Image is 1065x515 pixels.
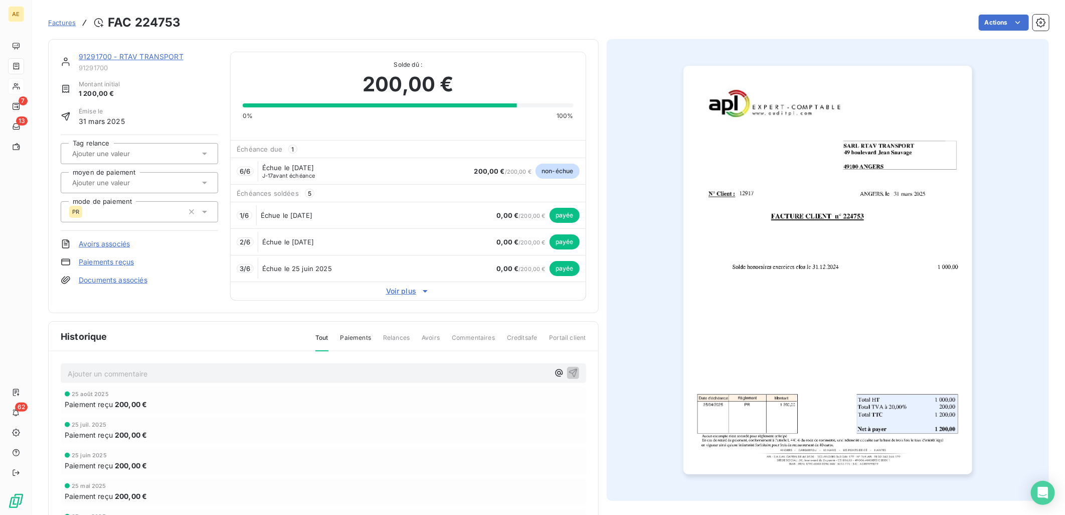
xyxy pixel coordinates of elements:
a: Documents associés [79,275,147,285]
span: payée [550,261,580,276]
span: / 200,00 € [496,239,545,246]
span: payée [550,208,580,223]
span: 1 [288,145,297,154]
span: 2 / 6 [240,238,250,246]
span: J-17 [262,172,273,179]
span: Voir plus [231,286,585,296]
span: Paiements [340,333,371,350]
span: Échue le 25 juin 2025 [262,265,332,273]
span: Échéance due [237,145,282,153]
span: 13 [16,116,28,125]
span: 6 / 6 [240,167,250,175]
span: Factures [48,19,76,27]
span: 25 mai 2025 [72,483,106,489]
span: avant échéance [262,173,315,179]
span: 200,00 € [115,399,147,410]
span: Paiement reçu [65,430,113,440]
span: Échue le [DATE] [261,211,312,219]
span: Historique [61,330,107,343]
a: Paiements reçus [79,257,134,267]
input: Ajouter une valeur [71,178,172,187]
span: Avoirs [422,333,440,350]
span: 3 / 6 [240,265,250,273]
span: / 200,00 € [496,266,545,273]
span: Paiement reçu [65,460,113,471]
span: Solde dû : [243,60,573,69]
span: 31 mars 2025 [79,116,125,126]
span: 200,00 € [115,491,147,501]
span: Échéances soldées [237,189,299,197]
span: Échue le [DATE] [262,164,314,172]
span: Paiement reçu [65,399,113,410]
button: Actions [979,15,1029,31]
span: 25 août 2025 [72,391,109,397]
span: 25 juil. 2025 [72,422,106,428]
div: AE [8,6,24,22]
span: 0% [243,111,253,120]
span: Émise le [79,107,125,116]
span: 0,00 € [496,238,518,246]
span: PR [72,209,79,215]
span: Montant initial [79,80,120,89]
a: Factures [48,18,76,28]
span: Portail client [549,333,586,350]
span: / 200,00 € [474,168,532,175]
span: 200,00 € [115,430,147,440]
span: non-échue [536,164,579,179]
span: Paiement reçu [65,491,113,501]
a: 91291700 - RTAV TRANSPORT [79,52,184,61]
span: payée [550,234,580,249]
span: 200,00 € [474,167,505,175]
span: 100% [557,111,574,120]
span: Échue le [DATE] [262,238,314,246]
span: Creditsafe [507,333,538,350]
span: 200,00 € [115,460,147,471]
span: 200,00 € [363,69,453,99]
span: 91291700 [79,64,218,72]
span: 1 200,00 € [79,89,120,99]
span: 1 / 6 [240,211,249,219]
span: 7 [19,96,28,105]
h3: FAC 224753 [108,14,181,32]
img: Logo LeanPay [8,493,24,509]
input: Ajouter une valeur [71,149,172,158]
img: invoice_thumbnail [683,66,972,474]
a: Avoirs associés [79,239,130,249]
span: Commentaires [452,333,495,350]
span: 0,00 € [496,211,518,219]
span: Tout [315,333,328,351]
span: 0,00 € [496,265,518,273]
span: / 200,00 € [496,212,545,219]
span: Relances [383,333,410,350]
div: Open Intercom Messenger [1031,481,1055,505]
span: 25 juin 2025 [72,452,107,458]
span: 5 [305,189,314,198]
span: 62 [15,403,28,412]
